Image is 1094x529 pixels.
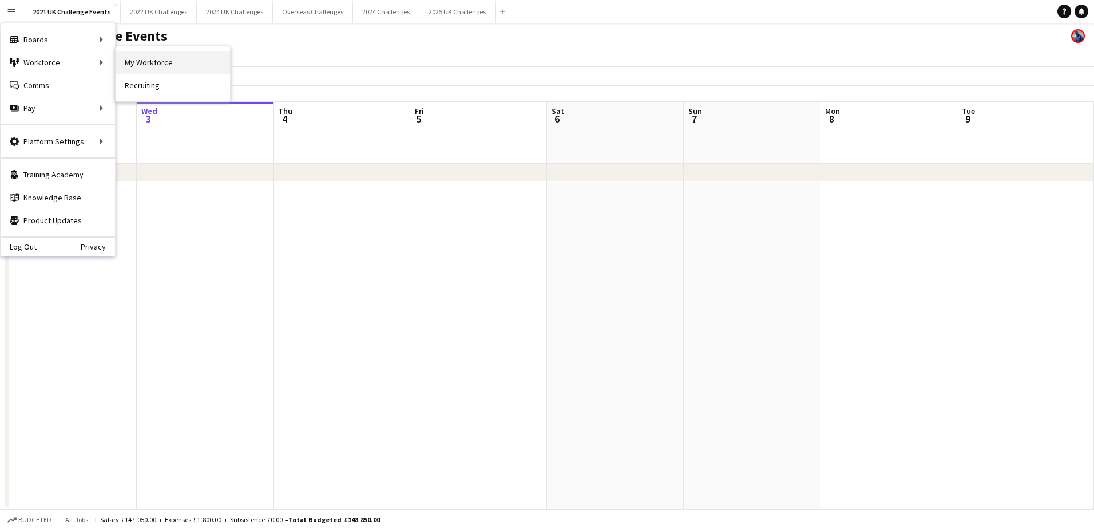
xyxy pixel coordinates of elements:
[1,74,115,97] a: Comms
[552,106,564,116] span: Sat
[1,186,115,209] a: Knowledge Base
[6,514,53,526] button: Budgeted
[960,112,975,125] span: 9
[1,28,115,51] div: Boards
[273,1,353,23] button: Overseas Challenges
[288,515,380,524] span: Total Budgeted £148 850.00
[823,112,840,125] span: 8
[116,51,230,74] a: My Workforce
[197,1,273,23] button: 2024 UK Challenges
[81,242,115,251] a: Privacy
[688,106,702,116] span: Sun
[18,516,51,524] span: Budgeted
[278,106,292,116] span: Thu
[825,106,840,116] span: Mon
[1,97,115,120] div: Pay
[415,106,424,116] span: Fri
[413,112,424,125] span: 5
[140,112,157,125] span: 3
[1,242,37,251] a: Log Out
[121,1,197,23] button: 2022 UK Challenges
[550,112,564,125] span: 6
[1071,29,1085,43] app-user-avatar: Andy Baker
[419,1,496,23] button: 2025 UK Challenges
[1,51,115,74] div: Workforce
[1,130,115,153] div: Platform Settings
[100,515,380,524] div: Salary £147 050.00 + Expenses £1 800.00 + Subsistence £0.00 =
[116,74,230,97] a: Recruiting
[276,112,292,125] span: 4
[23,1,121,23] button: 2021 UK Challenge Events
[687,112,702,125] span: 7
[141,106,157,116] span: Wed
[962,106,975,116] span: Tue
[63,515,90,524] span: All jobs
[353,1,419,23] button: 2024 Challenges
[1,163,115,186] a: Training Academy
[1,209,115,232] a: Product Updates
